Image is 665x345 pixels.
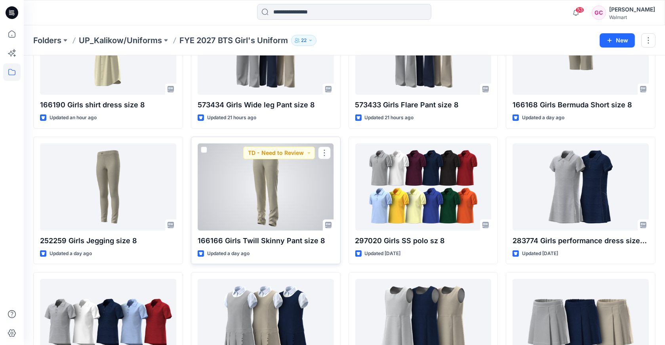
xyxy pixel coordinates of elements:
[513,235,649,246] p: 283774 Girls performance dress size 8 .com only
[592,6,606,20] div: GC
[609,5,655,14] div: [PERSON_NAME]
[365,250,401,258] p: Updated [DATE]
[179,35,288,46] p: FYE 2027 BTS Girl's Uniform
[522,250,558,258] p: Updated [DATE]
[291,35,316,46] button: 22
[50,114,97,122] p: Updated an hour ago
[40,143,176,231] a: 252259 Girls Jegging size 8
[40,99,176,111] p: 166190 Girls shirt dress size 8
[575,7,584,13] span: 53
[198,143,334,231] a: 166166 Girls Twill Skinny Pant size 8
[600,33,635,48] button: New
[40,235,176,246] p: 252259 Girls Jegging size 8
[207,114,256,122] p: Updated 21 hours ago
[198,235,334,246] p: 166166 Girls Twill Skinny Pant size 8
[355,143,492,231] a: 297020 Girls SS polo sz 8
[50,250,92,258] p: Updated a day ago
[207,250,250,258] p: Updated a day ago
[198,99,334,111] p: 573434 Girls Wide leg Pant size 8
[609,14,655,20] div: Walmart
[301,36,307,45] p: 22
[365,114,414,122] p: Updated 21 hours ago
[355,99,492,111] p: 573433 Girls Flare Pant size 8
[79,35,162,46] a: UP_Kalikow/Uniforms
[522,114,564,122] p: Updated a day ago
[33,35,61,46] a: Folders
[355,235,492,246] p: 297020 Girls SS polo sz 8
[513,99,649,111] p: 166168 Girls Bermuda Short size 8
[513,143,649,231] a: 283774 Girls performance dress size 8 .com only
